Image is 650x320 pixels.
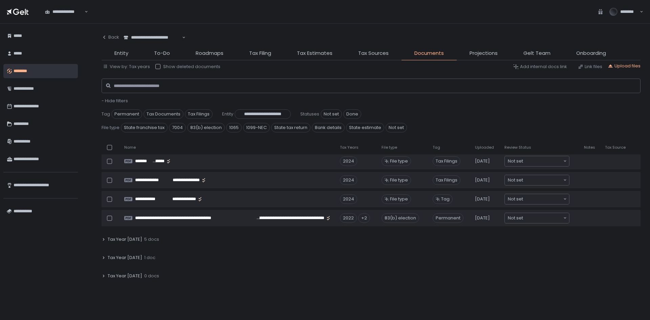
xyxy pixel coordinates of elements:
div: Search for option [119,30,186,45]
span: Documents [414,49,444,57]
input: Search for option [523,177,563,184]
span: Tax Filings [433,175,460,185]
div: Search for option [505,213,569,223]
span: Tax Source [605,145,626,150]
span: Not set [386,123,407,132]
span: Tax Year [DATE] [108,273,142,279]
span: Review Status [504,145,531,150]
div: Search for option [505,194,569,204]
span: Tax Year [DATE] [108,236,142,242]
span: Notes [584,145,595,150]
div: +2 [358,213,370,223]
span: Not set [321,109,342,119]
span: Not set [508,215,523,221]
span: 1 doc [144,255,155,261]
span: To-Do [154,49,170,57]
button: Back [102,30,119,44]
span: Tax Sources [358,49,389,57]
div: 2024 [340,175,357,185]
div: 83(b) election [382,213,419,223]
span: State estimate [346,123,384,132]
span: File type [382,145,397,150]
span: State franchise tax [121,123,168,132]
button: Add internal docs link [513,64,567,70]
span: Tag [441,196,450,202]
span: Not set [508,158,523,165]
span: Tax Filings [433,156,460,166]
span: 0 docs [144,273,159,279]
span: Tax Documents [144,109,183,119]
span: 1065 [226,123,242,132]
span: Bank details [312,123,345,132]
span: Entity [114,49,128,57]
span: Permanent [111,109,142,119]
div: 2024 [340,194,357,204]
button: Upload files [608,63,641,69]
span: Tax Filings [185,109,213,119]
span: Tag [433,145,440,150]
span: Uploaded [475,145,494,150]
span: Statuses [300,111,319,117]
span: Gelt Team [523,49,550,57]
input: Search for option [523,196,563,202]
div: 2024 [340,156,357,166]
div: Search for option [41,5,88,19]
input: Search for option [523,215,563,221]
div: Search for option [505,175,569,185]
span: [DATE] [475,177,490,183]
span: 1099-NEC [243,123,270,132]
span: File type [390,158,408,164]
span: Tax Years [340,145,359,150]
span: Tax Year [DATE] [108,255,142,261]
span: Onboarding [576,49,606,57]
span: Done [343,109,361,119]
span: Tax Filing [249,49,271,57]
span: Projections [470,49,498,57]
span: Permanent [433,213,463,223]
button: - Hide filters [102,98,128,104]
span: Entity [222,111,233,117]
div: 2022 [340,213,357,223]
span: Roadmaps [196,49,223,57]
span: File type [102,125,120,131]
div: Search for option [505,156,569,166]
span: File type [390,196,408,202]
span: Tax Estimates [297,49,332,57]
span: File type [390,177,408,183]
span: [DATE] [475,215,490,221]
div: Back [102,34,119,40]
span: Tag [102,111,110,117]
button: View by: Tax years [103,64,150,70]
span: 5 docs [144,236,159,242]
input: Search for option [523,158,563,165]
span: 83(b) election [187,123,225,132]
span: 7004 [169,123,186,132]
span: Not set [508,196,523,202]
span: [DATE] [475,158,490,164]
button: Link files [578,64,602,70]
span: Name [124,145,136,150]
span: [DATE] [475,196,490,202]
span: State tax return [271,123,310,132]
span: - Hide filters [102,98,128,104]
span: Not set [508,177,523,184]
